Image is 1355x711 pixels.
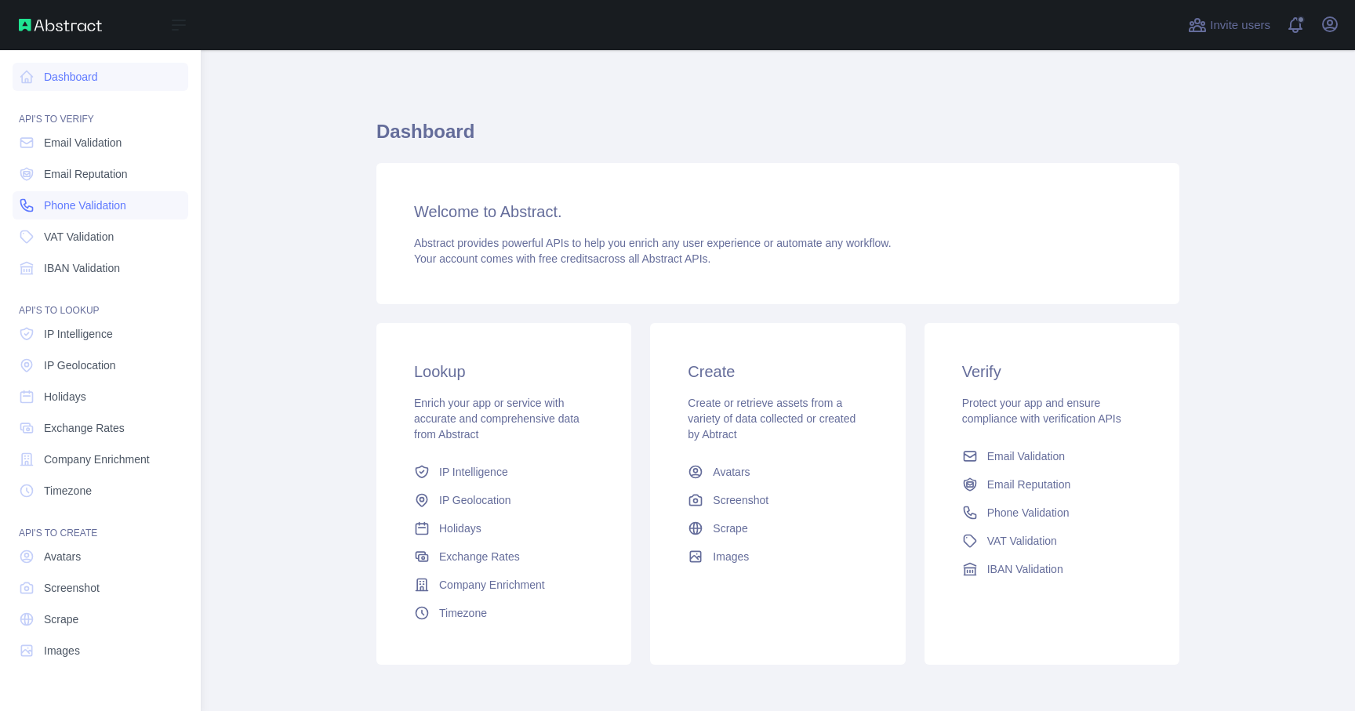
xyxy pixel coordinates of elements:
[13,223,188,251] a: VAT Validation
[414,397,579,441] span: Enrich your app or service with accurate and comprehensive data from Abstract
[44,135,122,151] span: Email Validation
[44,229,114,245] span: VAT Validation
[408,458,600,486] a: IP Intelligence
[44,580,100,596] span: Screenshot
[13,542,188,571] a: Avatars
[376,119,1179,157] h1: Dashboard
[13,508,188,539] div: API'S TO CREATE
[439,521,481,536] span: Holidays
[44,549,81,564] span: Avatars
[681,514,874,542] a: Scrape
[987,477,1071,492] span: Email Reputation
[439,577,545,593] span: Company Enrichment
[13,445,188,473] a: Company Enrichment
[13,285,188,317] div: API'S TO LOOKUP
[408,514,600,542] a: Holidays
[44,643,80,658] span: Images
[713,549,749,564] span: Images
[439,464,508,480] span: IP Intelligence
[414,361,594,383] h3: Lookup
[44,198,126,213] span: Phone Validation
[987,505,1070,521] span: Phone Validation
[13,129,188,157] a: Email Validation
[408,486,600,514] a: IP Geolocation
[439,605,487,621] span: Timezone
[13,191,188,219] a: Phone Validation
[956,470,1148,499] a: Email Reputation
[439,492,511,508] span: IP Geolocation
[1210,16,1270,34] span: Invite users
[414,252,710,265] span: Your account comes with across all Abstract APIs.
[13,94,188,125] div: API'S TO VERIFY
[13,574,188,602] a: Screenshot
[408,571,600,599] a: Company Enrichment
[44,260,120,276] span: IBAN Validation
[44,611,78,627] span: Scrape
[956,442,1148,470] a: Email Validation
[13,383,188,411] a: Holidays
[414,201,1142,223] h3: Welcome to Abstract.
[13,63,188,91] a: Dashboard
[414,237,892,249] span: Abstract provides powerful APIs to help you enrich any user experience or automate any workflow.
[44,420,125,436] span: Exchange Rates
[13,254,188,282] a: IBAN Validation
[713,492,768,508] span: Screenshot
[13,351,188,379] a: IP Geolocation
[13,320,188,348] a: IP Intelligence
[539,252,593,265] span: free credits
[713,521,747,536] span: Scrape
[44,326,113,342] span: IP Intelligence
[13,605,188,633] a: Scrape
[44,483,92,499] span: Timezone
[956,555,1148,583] a: IBAN Validation
[408,599,600,627] a: Timezone
[688,361,867,383] h3: Create
[44,357,116,373] span: IP Geolocation
[681,458,874,486] a: Avatars
[956,527,1148,555] a: VAT Validation
[19,19,102,31] img: Abstract API
[962,397,1121,425] span: Protect your app and ensure compliance with verification APIs
[44,452,150,467] span: Company Enrichment
[681,542,874,571] a: Images
[44,166,128,182] span: Email Reputation
[688,397,856,441] span: Create or retrieve assets from a variety of data collected or created by Abtract
[13,477,188,505] a: Timezone
[962,361,1142,383] h3: Verify
[987,561,1063,577] span: IBAN Validation
[13,160,188,188] a: Email Reputation
[408,542,600,571] a: Exchange Rates
[987,448,1065,464] span: Email Validation
[13,414,188,442] a: Exchange Rates
[44,389,86,404] span: Holidays
[1185,13,1273,38] button: Invite users
[987,533,1057,549] span: VAT Validation
[439,549,520,564] span: Exchange Rates
[681,486,874,514] a: Screenshot
[956,499,1148,527] a: Phone Validation
[713,464,750,480] span: Avatars
[13,637,188,665] a: Images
